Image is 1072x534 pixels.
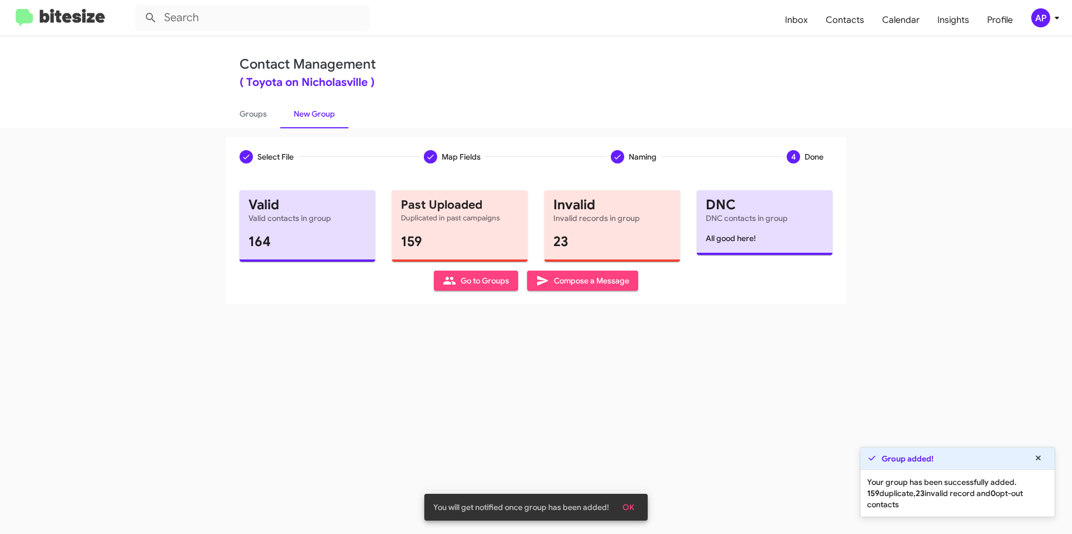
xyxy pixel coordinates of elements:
a: Contacts [817,4,873,36]
span: You will get notified once group has been added! [433,502,609,513]
button: OK [614,497,643,517]
div: Your group has been successfully added. duplicate, invalid record and opt-out contacts [860,470,1055,517]
button: Go to Groups [434,271,518,291]
span: Go to Groups [443,271,509,291]
a: Groups [226,99,280,128]
b: 0 [990,488,996,498]
mat-card-subtitle: DNC contacts in group [706,213,824,224]
a: Profile [978,4,1022,36]
button: AP [1022,8,1060,27]
a: New Group [280,99,348,128]
mat-card-subtitle: Duplicated in past campaigns [401,213,519,224]
strong: Group added! [882,453,934,464]
span: Compose a Message [536,271,629,291]
mat-card-title: Past Uploaded [401,199,519,210]
mat-card-subtitle: Valid contacts in group [248,213,366,224]
a: Calendar [873,4,929,36]
mat-card-title: Invalid [553,199,671,210]
b: 23 [916,488,925,498]
mat-card-title: DNC [706,199,824,210]
h1: 164 [248,233,366,251]
input: Search [135,4,370,31]
h1: 23 [553,233,671,251]
b: 159 [867,488,879,498]
div: ( Toyota on Nicholasville ) [240,77,832,88]
span: OK [623,497,634,517]
mat-card-subtitle: Invalid records in group [553,213,671,224]
a: Inbox [776,4,817,36]
h1: 159 [401,233,519,251]
a: Insights [929,4,978,36]
button: Compose a Message [527,271,638,291]
span: All good here! [706,233,756,243]
mat-card-title: Valid [248,199,366,210]
a: Contact Management [240,56,376,73]
div: AP [1031,8,1050,27]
